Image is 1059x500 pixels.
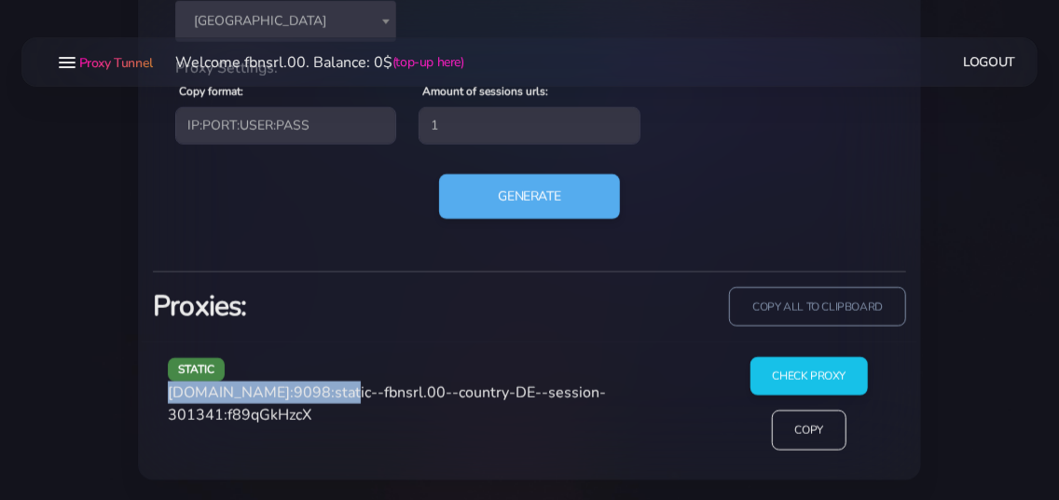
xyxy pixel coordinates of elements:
input: Copy [772,410,846,451]
a: Proxy Tunnel [76,48,153,77]
span: static [168,358,225,382]
label: Amount of sessions urls: [422,83,548,100]
iframe: Webchat Widget [969,410,1036,477]
a: (top-up here) [392,52,464,72]
span: Germany [175,1,396,42]
input: copy all to clipboard [729,287,906,327]
button: Generate [439,174,621,219]
span: Germany [186,8,385,35]
span: Proxy Tunnel [79,54,153,72]
a: Logout [964,45,1016,79]
h3: Proxies: [153,287,518,326]
input: Check Proxy [750,357,869,396]
span: [DOMAIN_NAME]:9098:static--fbnsrl.00--country-DE--session-301341:f89qGkHzcX [168,382,606,425]
li: Welcome fbnsrl.00. Balance: 0$ [153,51,464,74]
label: Copy format: [179,83,243,100]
